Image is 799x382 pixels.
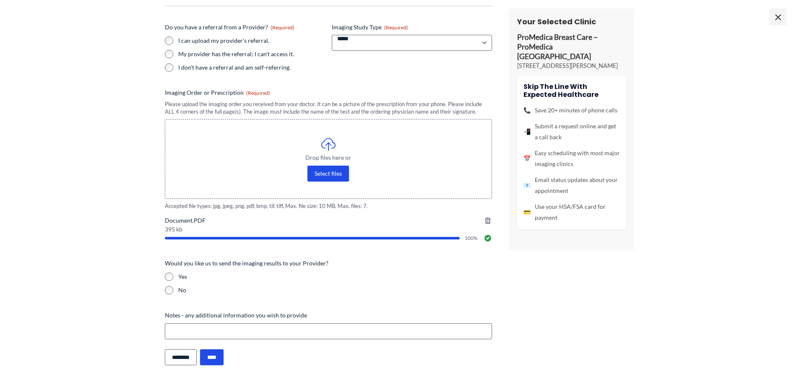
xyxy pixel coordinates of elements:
[165,259,328,268] legend: Would you like us to send the imaging results to your Provider?
[307,166,349,182] button: select files, imaging order or prescription(required)
[523,180,531,191] span: 📧
[178,63,325,72] label: I don't have a referral and am self-referring.
[523,105,531,116] span: 📞
[178,50,325,58] label: My provider has the referral; I can't access it.
[384,24,408,31] span: (Required)
[271,24,294,31] span: (Required)
[178,36,325,45] label: I can upload my provider's referral.
[523,121,620,143] li: Submit a request online and get a call back
[523,83,620,99] h4: Skip the line with Expected Healthcare
[178,273,492,281] label: Yes
[517,62,626,70] p: [STREET_ADDRESS][PERSON_NAME]
[178,286,492,294] label: No
[465,236,479,241] span: 100%
[165,216,492,225] span: Document.PDF
[523,148,620,169] li: Easy scheduling with most major imaging clinics
[182,155,475,161] span: Drop files here or
[523,207,531,218] span: 💳
[517,17,626,26] h3: Your Selected Clinic
[165,202,492,210] span: Accepted file types: jpg, jpeg, png, pdf, bmp, tif, tiff, Max. file size: 10 MB, Max. files: 7.
[165,311,492,320] label: Notes - any additional information you wish to provide
[770,8,786,25] span: ×
[165,226,492,232] span: 395 kb
[523,126,531,137] span: 📲
[523,105,620,116] li: Save 20+ minutes of phone calls
[246,90,270,96] span: (Required)
[523,174,620,196] li: Email status updates about your appointment
[332,23,492,31] label: Imaging Study Type
[165,23,294,31] legend: Do you have a referral from a Provider?
[165,88,492,97] label: Imaging Order or Prescription
[165,100,492,116] div: Please upload the imaging order you received from your doctor. It can be a picture of the prescri...
[523,201,620,223] li: Use your HSA/FSA card for payment
[523,153,531,164] span: 📅
[517,33,626,62] p: ProMedica Breast Care – ProMedica [GEOGRAPHIC_DATA]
